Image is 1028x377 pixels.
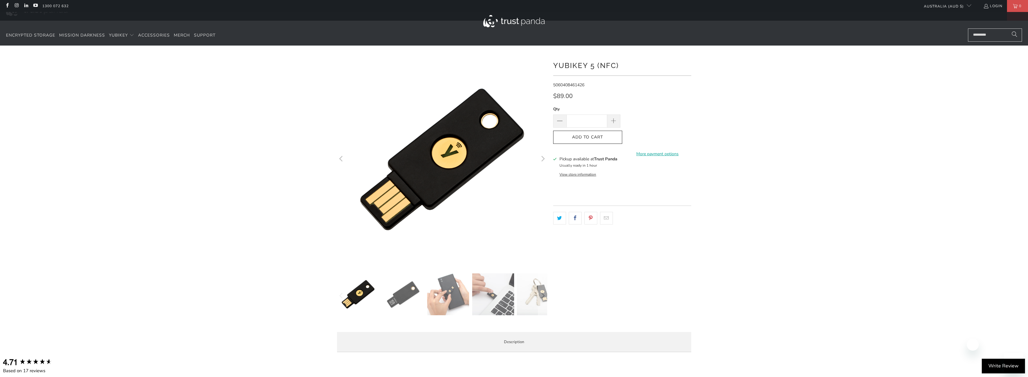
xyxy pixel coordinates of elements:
[472,273,514,315] img: YubiKey 5 (NFC) - Trust Panda
[559,163,597,168] small: Usually ready in 1 hour
[517,273,559,315] img: YubiKey 5 (NFC) - Trust Panda
[553,82,584,88] span: 5060408461426
[559,156,617,162] h3: Pickup available at
[553,106,620,112] label: Qty
[584,212,597,224] a: Share this on Pinterest
[624,151,691,157] a: More payment options
[967,339,979,351] iframe: Close message
[553,59,691,71] h1: YubiKey 5 (NFC)
[194,32,216,38] span: Support
[600,212,613,224] a: Email this to a friend
[3,357,18,368] div: 4.71
[553,92,573,100] span: $89.00
[483,15,545,27] img: Trust Panda Australia
[19,358,52,366] div: 4.71 star rating
[594,156,617,162] b: Trust Panda
[968,28,1022,42] input: Search...
[982,359,1025,374] div: Write Review
[5,4,10,8] a: Trust Panda Australia on Facebook
[109,28,134,43] summary: YubiKey
[42,3,69,9] a: 1300 072 632
[14,4,19,8] a: Trust Panda Australia on Instagram
[194,28,216,43] a: Support
[109,32,128,38] span: YubiKey
[174,32,190,38] span: Merch
[382,273,424,315] img: YubiKey 5 (NFC) - Trust Panda
[553,235,691,255] iframe: Reviews Widget
[559,135,616,140] span: Add to Cart
[33,4,38,8] a: Trust Panda Australia on YouTube
[337,273,346,318] button: Previous
[6,32,55,38] span: Encrypted Storage
[1007,28,1022,42] button: Search
[538,273,547,318] button: Next
[569,212,582,224] a: Share this on Facebook
[59,28,105,43] a: Mission Darkness
[983,3,1002,9] a: Login
[337,332,691,352] label: Description
[6,28,216,43] nav: Translation missing: en.navigation.header.main_nav
[3,368,66,374] div: Based on 17 reviews
[3,357,66,368] div: Overall product rating out of 5: 4.71
[553,131,622,144] button: Add to Cart
[138,32,170,38] span: Accessories
[337,273,379,315] img: YubiKey 5 (NFC) - Trust Panda
[538,55,547,264] button: Next
[1004,353,1023,372] iframe: Button to launch messaging window
[174,28,190,43] a: Merch
[337,55,547,264] a: YubiKey 5 (NFC) - Trust Panda
[6,28,55,43] a: Encrypted Storage
[337,55,346,264] button: Previous
[559,172,596,177] button: View store information
[138,28,170,43] a: Accessories
[23,4,29,8] a: Trust Panda Australia on LinkedIn
[553,212,566,224] a: Share this on Twitter
[59,32,105,38] span: Mission Darkness
[427,273,469,315] img: YubiKey 5 (NFC) - Trust Panda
